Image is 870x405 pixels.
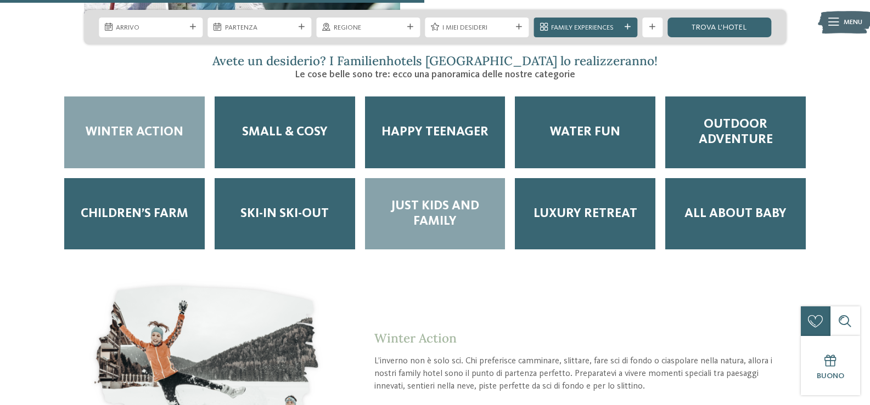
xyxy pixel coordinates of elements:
span: Winter Action [374,330,457,346]
span: Children’s Farm [81,206,188,221]
span: Avete un desiderio? I Familienhotels [GEOGRAPHIC_DATA] lo realizzeranno! [212,53,658,69]
span: Partenza [225,23,294,33]
span: Small & Cosy [242,124,328,140]
span: Ski-in ski-out [240,206,329,221]
span: All about baby [684,206,787,221]
span: Water Fun [550,124,620,140]
p: L’inverno non è solo sci. Chi preferisce camminare, slittare, fare sci di fondo o ciaspolare nell... [374,355,786,392]
span: Le cose belle sono tre: ecco una panoramica delle nostre categorie [295,70,575,79]
span: Arrivo [116,23,185,33]
span: I miei desideri [442,23,512,33]
span: Happy teenager [381,124,489,140]
span: Just kids and family [375,198,496,229]
a: Buono [801,336,860,395]
span: Buono [817,372,844,380]
span: Family Experiences [551,23,620,33]
span: Luxury Retreat [534,206,637,221]
span: Outdoor adventure [675,117,796,147]
span: Regione [334,23,403,33]
a: trova l’hotel [667,18,771,37]
span: Winter Action [86,124,183,140]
